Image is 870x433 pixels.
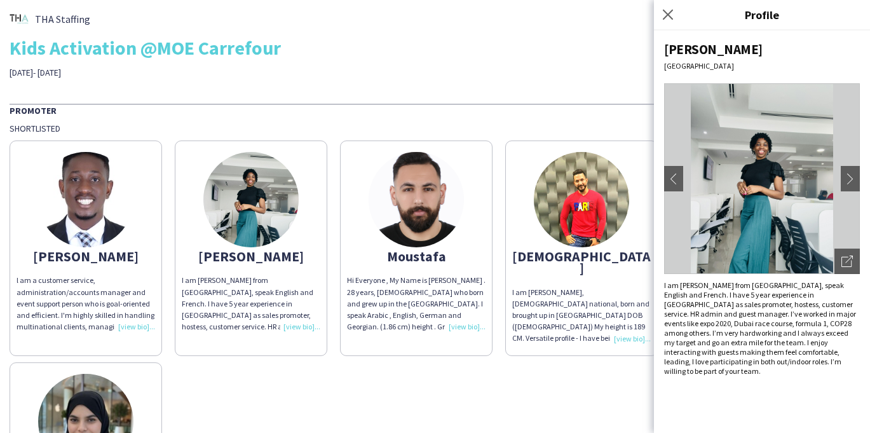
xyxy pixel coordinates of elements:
[347,251,486,262] div: Moustafa
[664,83,860,274] img: Crew avatar or photo
[10,10,29,29] img: thumb-45208729-036f-46e5-9a14-e8acc38f4018.png
[17,275,155,333] div: l am a customer service, administration/accounts manager and event support person who is goal-ori...
[10,67,308,78] div: [DATE]- [DATE]
[10,104,860,116] div: Promoter
[38,152,133,247] img: thumb-671091bbebc1e.jpg
[182,251,320,262] div: [PERSON_NAME]
[10,38,860,57] div: Kids Activation @MOE Carrefour
[512,287,651,345] div: I am [PERSON_NAME], [DEMOGRAPHIC_DATA] national, born and brought up in [GEOGRAPHIC_DATA] DOB ([D...
[17,251,155,262] div: [PERSON_NAME]
[664,280,860,376] div: I am [PERSON_NAME] from [GEOGRAPHIC_DATA], speak English and French. I have 5 year experience in ...
[834,249,860,274] div: Open photos pop-in
[664,41,860,58] div: [PERSON_NAME]
[664,61,860,71] div: [GEOGRAPHIC_DATA]
[534,152,629,247] img: thumb-163264024761501cf7d2257.jpg
[203,152,299,247] img: thumb-bfbea908-42c4-42b2-9c73-b2e3ffba8927.jpg
[35,13,90,25] span: THA Staffing
[512,251,651,273] div: [DEMOGRAPHIC_DATA]
[10,123,860,134] div: Shortlisted
[182,275,320,333] div: I am [PERSON_NAME] from [GEOGRAPHIC_DATA], speak English and French. I have 5 year experience in ...
[654,6,870,23] h3: Profile
[369,152,464,247] img: thumb-8176a002-759a-4b8b-a64f-be1b4b60803c.jpg
[347,275,486,333] div: Hi Everyone , My Name is [PERSON_NAME] . 28 years, [DEMOGRAPHIC_DATA] who born and grew up in the...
